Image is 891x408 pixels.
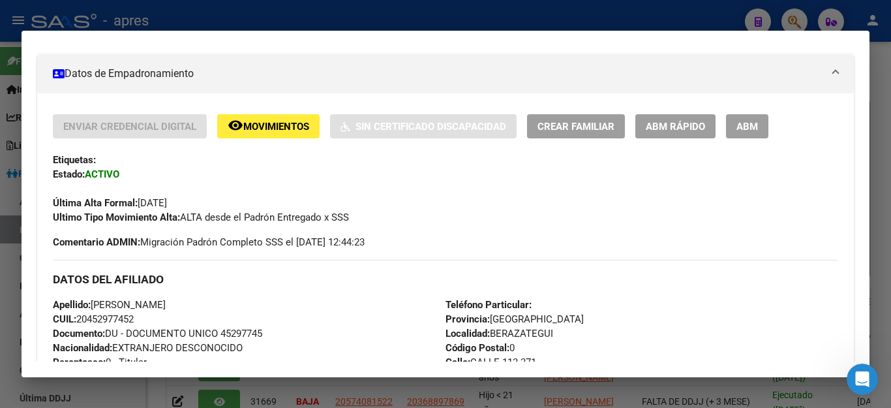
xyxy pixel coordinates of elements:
[57,235,240,260] div: solo debo listar nuevamente, verdad? generar el archivo
[53,313,134,325] span: 20452977452
[445,299,532,311] strong: Teléfono Particular:
[445,313,490,325] strong: Provincia:
[53,328,262,339] span: DU - DOCUMENTO UNICO 45297745
[83,308,93,319] button: Start recording
[63,16,89,29] p: Activo
[10,198,250,228] div: Valeria dice…
[53,299,166,311] span: [PERSON_NAME]
[229,5,252,29] div: Cerrar
[53,356,147,368] span: 0 - Titular
[140,277,240,290] div: me podars confirmar?
[537,121,614,133] span: Crear Familiar
[11,281,250,303] textarea: Escribe un mensaje...
[53,154,96,166] strong: Etiquetas:
[53,236,140,248] strong: Comentario ADMIN:
[53,197,138,209] strong: Última Alta Formal:
[10,227,250,270] div: Valeria dice…
[330,114,517,138] button: Sin Certificado Discapacidad
[445,313,584,325] span: [GEOGRAPHIC_DATA]
[355,121,506,133] span: Sin Certificado Discapacidad
[224,303,245,324] button: Enviar un mensaje…
[21,98,61,111] div: buen día
[53,114,207,138] button: Enviar Credencial Digital
[10,34,250,52] div: [DATE]
[21,121,136,129] div: [PERSON_NAME] • Hace 12m
[62,308,72,319] button: Selector de gif
[10,90,250,142] div: Ludmila dice…
[149,52,250,80] div: Hola, buen día!!!!
[53,197,167,209] span: [DATE]
[53,299,91,311] strong: Apellido:
[445,328,553,339] span: BERAZATEGUI
[646,121,705,133] span: ABM Rápido
[53,342,243,354] span: EXTRANJERO DESCONOCIDO
[527,114,625,138] button: Crear Familiar
[53,356,106,368] strong: Parentesco:
[847,364,878,395] iframe: Intercom live chat
[63,121,196,133] span: Enviar Credencial Digital
[204,5,229,30] button: Inicio
[8,5,33,30] button: go back
[445,356,470,368] strong: Calle:
[20,308,31,319] button: Adjuntar un archivo
[41,308,52,319] button: Selector de emoji
[243,121,309,133] span: Movimientos
[53,168,85,180] strong: Estado:
[37,54,854,93] mat-expansion-panel-header: Datos de Empadronamiento
[736,121,758,133] span: ABM
[63,7,148,16] h1: [PERSON_NAME]
[53,235,365,249] span: Migración Padrón Completo SSS el [DATE] 12:44:23
[217,114,320,138] button: Movimientos
[53,212,349,223] span: ALTA desde el Padrón Entregado x SSS
[53,328,105,339] strong: Documento:
[53,212,180,223] strong: Ultimo Tipo Movimiento Alta:
[57,150,240,189] div: [PERSON_NAME], queria confirmar lo del inconveniente [PERSON_NAME][DATE]
[53,342,112,354] strong: Nacionalidad:
[129,270,250,298] div: me podars confirmar?
[10,142,250,198] div: Valeria dice…
[79,198,250,227] div: puede ser que ya este resuelto¡?
[47,142,250,196] div: [PERSON_NAME], queria confirmar lo del inconveniente [PERSON_NAME][DATE]
[37,7,58,28] div: Profile image for Ludmila
[635,114,716,138] button: ABM Rápido
[445,356,536,368] span: CALLE 113 371
[159,59,240,72] div: Hola, buen día!!!!
[85,168,119,180] strong: ACTIVO
[53,313,76,325] strong: CUIL:
[445,328,490,339] strong: Localidad:
[228,118,243,133] mat-icon: remove_red_eye
[10,270,250,300] div: Valeria dice…
[10,90,71,119] div: buen día[PERSON_NAME] • Hace 12m
[445,342,509,354] strong: Código Postal:
[726,114,768,138] button: ABM
[53,66,823,82] mat-panel-title: Datos de Empadronamiento
[47,227,250,268] div: solo debo listar nuevamente, verdad? generar el archivo
[53,272,838,287] h3: DATOS DEL AFILIADO
[89,206,240,219] div: puede ser que ya este resuelto¡?
[10,52,250,91] div: Valeria dice…
[445,342,515,354] span: 0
